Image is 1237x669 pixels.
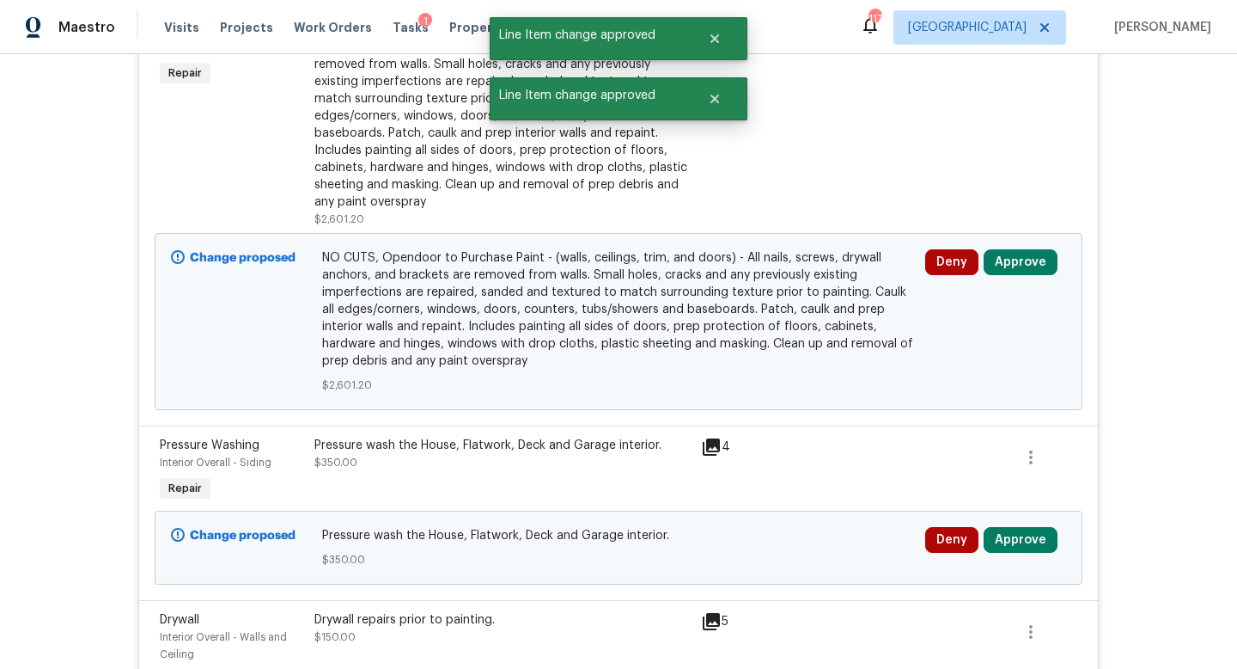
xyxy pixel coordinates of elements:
[322,249,916,370] span: NO CUTS, Opendoor to Purchase Paint - (walls, ceilings, trim, and doors) - All nails, screws, dry...
[190,252,296,264] b: Change proposed
[490,17,686,53] span: Line Item change approved
[160,632,287,660] span: Interior Overall - Walls and Ceiling
[220,19,273,36] span: Projects
[686,82,743,116] button: Close
[164,19,199,36] span: Visits
[701,611,768,632] div: 5
[314,21,691,211] div: NO CUTS, Opendoor to Purchase Paint - (walls, ceilings, trim, and doors) - All nails, screws, dry...
[322,377,916,394] span: $2,601.20
[701,437,768,457] div: 4
[160,439,259,451] span: Pressure Washing
[908,19,1027,36] span: [GEOGRAPHIC_DATA]
[314,437,691,454] div: Pressure wash the House, Flatwork, Deck and Garage interior.
[161,480,209,497] span: Repair
[925,249,978,275] button: Deny
[160,457,271,468] span: Interior Overall - Siding
[868,10,881,28] div: 117
[490,77,686,114] span: Line Item change approved
[190,530,296,542] b: Change proposed
[393,21,429,34] span: Tasks
[314,214,364,224] span: $2,601.20
[322,551,916,568] span: $350.00
[161,64,209,82] span: Repair
[925,527,978,553] button: Deny
[160,614,199,626] span: Drywall
[984,527,1057,553] button: Approve
[322,527,916,544] span: Pressure wash the House, Flatwork, Deck and Garage interior.
[1107,19,1211,36] span: [PERSON_NAME]
[294,19,372,36] span: Work Orders
[418,13,432,30] div: 1
[314,611,691,629] div: Drywall repairs prior to painting.
[449,19,516,36] span: Properties
[314,457,357,468] span: $350.00
[58,19,115,36] span: Maestro
[984,249,1057,275] button: Approve
[686,21,743,56] button: Close
[314,632,356,642] span: $150.00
